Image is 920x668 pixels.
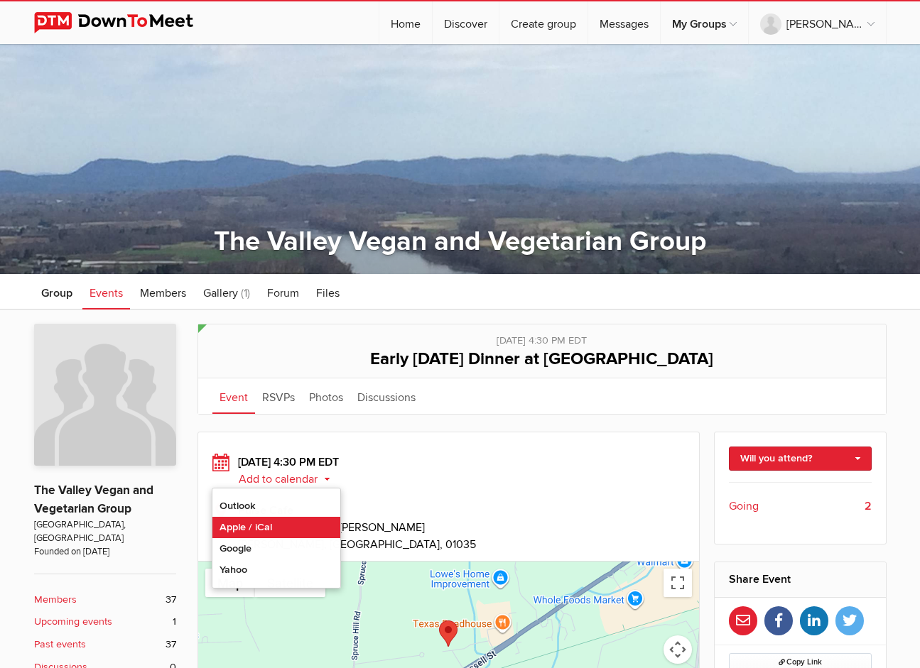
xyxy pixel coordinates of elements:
[133,274,193,310] a: Members
[309,274,347,310] a: Files
[212,495,340,517] a: Outlook
[82,274,130,310] a: Events
[166,637,176,652] span: 37
[664,569,692,597] button: Toggle fullscreen view
[779,657,822,667] span: Copy Link
[140,286,186,300] span: Members
[34,545,176,559] span: Founded on [DATE]
[212,324,872,349] div: [DATE] 4:30 PM EDT
[212,454,686,488] div: [DATE] 4:30 PM EDT
[729,562,872,596] h2: Share Event
[749,1,886,44] a: [PERSON_NAME]
[664,635,692,664] button: Map camera controls
[350,378,423,414] a: Discussions
[34,12,215,33] img: DownToMeet
[90,286,123,300] span: Events
[203,286,238,300] span: Gallery
[661,1,748,44] a: My Groups
[196,274,257,310] a: Gallery (1)
[34,637,176,652] a: Past events 37
[34,592,77,608] b: Members
[729,447,872,471] a: Will you attend?
[302,378,350,414] a: Photos
[205,569,255,597] button: Show street map
[41,286,72,300] span: Group
[214,225,706,258] a: The Valley Vegan and Vegetarian Group
[238,537,476,552] span: [PERSON_NAME], [GEOGRAPHIC_DATA], 01035
[255,378,302,414] a: RSVPs
[34,324,176,466] img: The Valley Vegan and Vegetarian Group
[238,519,686,536] span: [STREET_ADDRESS][PERSON_NAME]
[34,274,80,310] a: Group
[267,286,299,300] span: Forum
[316,286,340,300] span: Files
[34,483,153,516] a: The Valley Vegan and Vegetarian Group
[212,538,340,559] a: Google
[865,498,872,515] b: 2
[212,559,340,581] a: Yahoo
[433,1,499,44] a: Discover
[34,592,176,608] a: Members 37
[729,498,759,515] span: Going
[499,1,588,44] a: Create group
[588,1,660,44] a: Messages
[34,614,176,630] a: Upcoming events 1
[379,1,432,44] a: Home
[238,473,341,486] button: Add to calendar
[212,517,340,538] a: Apple / iCal
[34,637,86,652] b: Past events
[260,274,306,310] a: Forum
[173,614,176,630] span: 1
[370,349,713,369] span: Early [DATE] Dinner at [GEOGRAPHIC_DATA]
[34,518,176,546] span: [GEOGRAPHIC_DATA], [GEOGRAPHIC_DATA]
[34,614,112,630] b: Upcoming events
[241,286,250,300] span: (1)
[212,378,255,414] a: Event
[166,592,176,608] span: 37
